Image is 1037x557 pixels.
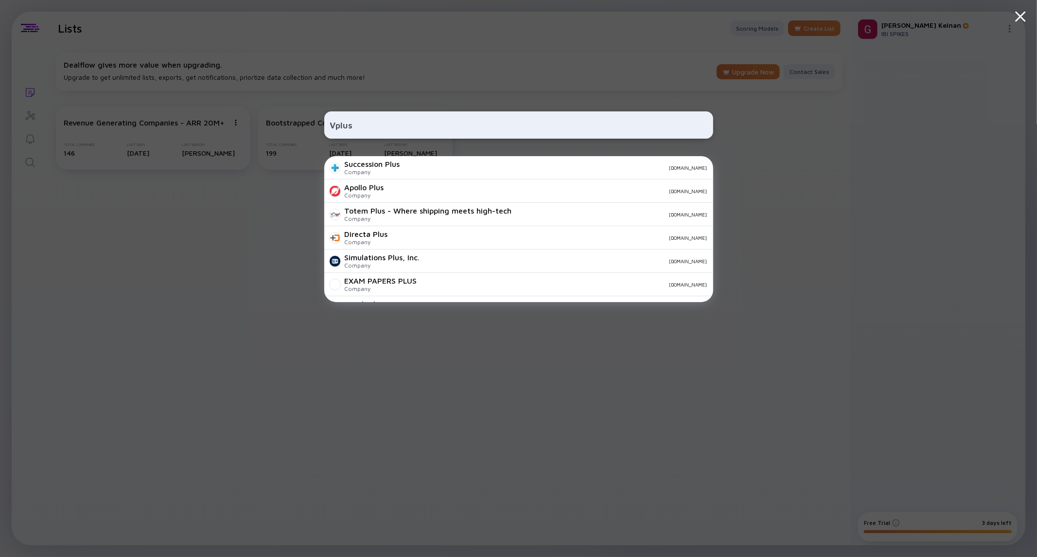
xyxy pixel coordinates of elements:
[345,215,512,222] div: Company
[345,230,388,238] div: Directa Plus
[345,168,400,176] div: Company
[345,206,512,215] div: Totem Plus - Where shipping meets high-tech
[425,282,707,287] div: [DOMAIN_NAME]
[345,276,417,285] div: EXAM PAPERS PLUS
[345,192,384,199] div: Company
[520,212,707,217] div: [DOMAIN_NAME]
[396,235,707,241] div: [DOMAIN_NAME]
[345,285,417,292] div: Company
[392,188,707,194] div: [DOMAIN_NAME]
[345,183,384,192] div: Apollo Plus
[345,238,388,246] div: Company
[330,116,707,134] input: Search Company or Investor...
[345,160,400,168] div: Succession Plus
[408,165,707,171] div: [DOMAIN_NAME]
[428,258,707,264] div: [DOMAIN_NAME]
[345,262,420,269] div: Company
[345,253,420,262] div: Simulations Plus, Inc.
[345,300,384,308] div: Teach Plus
